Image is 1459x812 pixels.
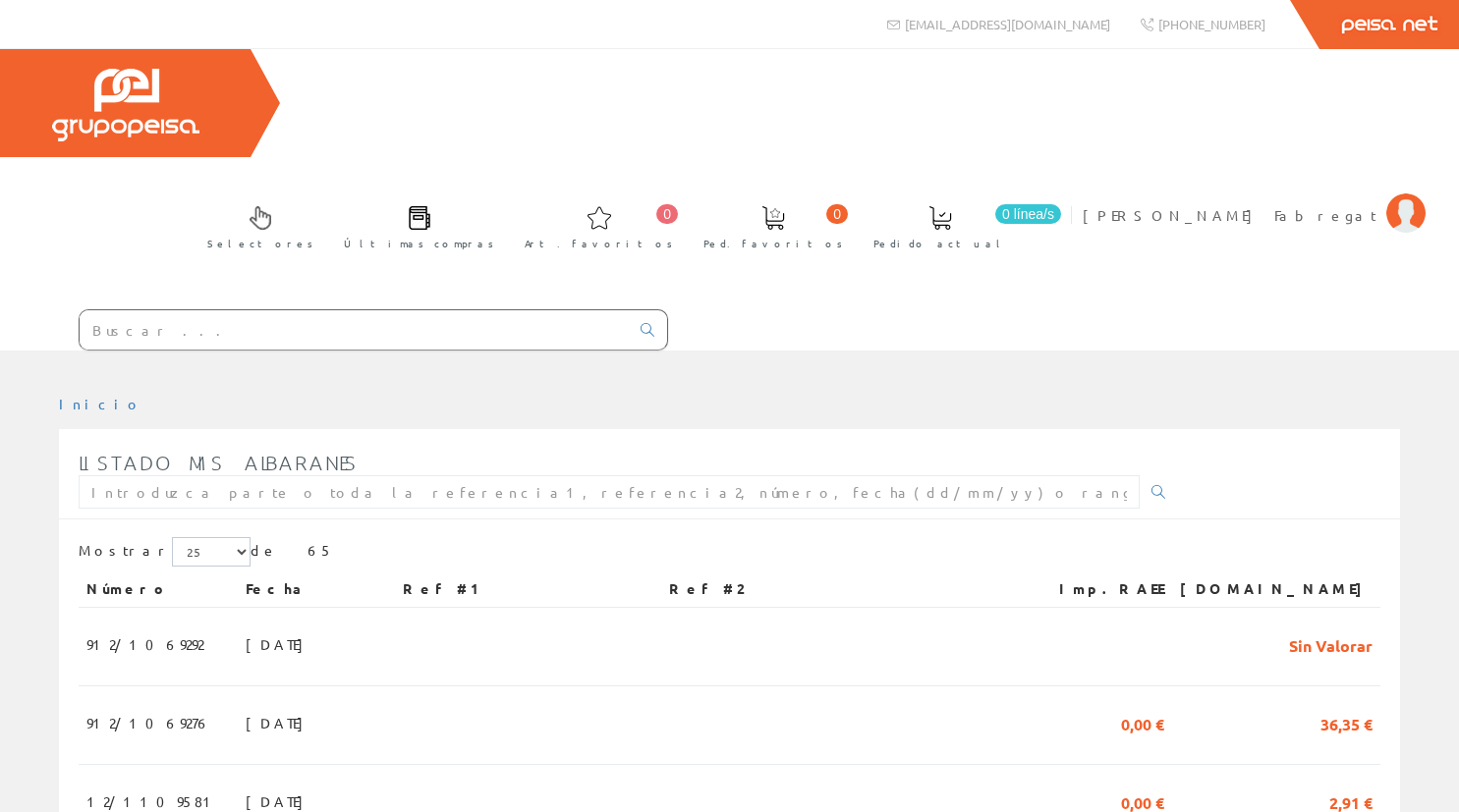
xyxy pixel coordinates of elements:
span: 912/1069292 [86,627,203,661]
input: Buscar ... [80,310,629,350]
span: 0 línea/s [995,204,1061,224]
span: Art. favoritos [525,234,673,253]
div: de 65 [79,537,1380,571]
span: Listado mis albaranes [79,451,359,474]
span: Ped. favoritos [703,234,843,253]
th: Imp.RAEE [1025,571,1172,607]
span: [PERSON_NAME] Fabregat [1083,205,1376,225]
span: Sin Valorar [1289,627,1373,661]
span: Últimas compras [344,234,494,253]
a: [PERSON_NAME] Fabregat [1083,189,1426,208]
span: 0,00 € [1121,706,1164,739]
th: [DOMAIN_NAME] [1172,571,1380,607]
th: Fecha [238,571,395,607]
span: [DATE] [246,627,313,661]
a: Selectores [188,189,323,261]
span: Selectores [207,234,313,253]
a: Últimas compras [324,189,504,261]
span: 36,35 € [1320,706,1373,739]
span: 0 [656,204,678,224]
span: [EMAIL_ADDRESS][DOMAIN_NAME] [905,16,1110,32]
span: [DATE] [246,706,313,739]
span: 912/1069276 [86,706,211,739]
th: Ref #1 [395,571,661,607]
label: Mostrar [79,537,251,567]
span: [PHONE_NUMBER] [1158,16,1265,32]
th: Número [79,571,238,607]
select: Mostrar [172,537,251,567]
th: Ref #2 [661,571,1025,607]
span: Pedido actual [873,234,1007,253]
span: 0 [826,204,848,224]
input: Introduzca parte o toda la referencia1, referencia2, número, fecha(dd/mm/yy) o rango de fechas(dd... [79,475,1140,509]
a: Inicio [59,395,142,412]
img: Grupo Peisa [52,69,199,141]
